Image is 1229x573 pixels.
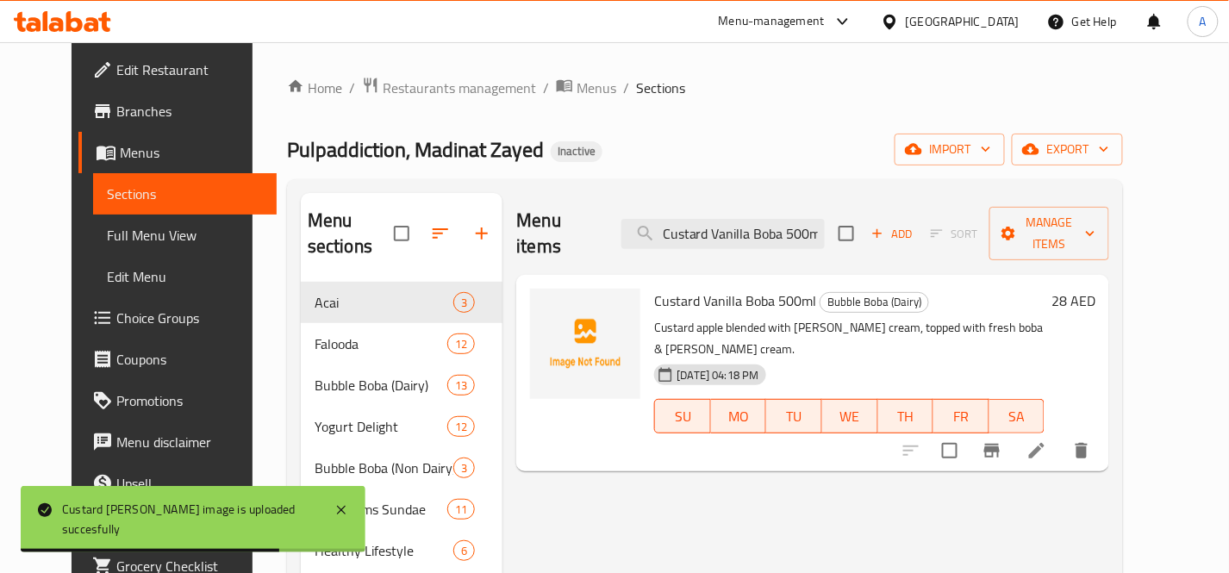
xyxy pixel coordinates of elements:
[301,530,503,571] div: Healthy Lifestyle6
[78,90,277,132] a: Branches
[447,375,475,395] div: items
[301,406,503,447] div: Yogurt Delight12
[551,141,602,162] div: Inactive
[996,404,1039,429] span: SA
[78,297,277,339] a: Choice Groups
[773,404,815,429] span: TU
[989,207,1109,260] button: Manage items
[78,49,277,90] a: Edit Restaurant
[107,266,263,287] span: Edit Menu
[577,78,616,98] span: Menus
[93,256,277,297] a: Edit Menu
[315,292,453,313] span: Acai
[301,364,503,406] div: Bubble Boba (Dairy)13
[543,78,549,98] li: /
[940,404,983,429] span: FR
[516,208,600,259] h2: Menu items
[93,173,277,215] a: Sections
[822,399,878,433] button: WE
[315,499,447,520] span: Ice Creams Sundae
[453,292,475,313] div: items
[869,224,915,244] span: Add
[107,225,263,246] span: Full Menu View
[621,219,825,249] input: search
[447,499,475,520] div: items
[1003,212,1095,255] span: Manage items
[315,458,453,478] span: Bubble Boba (Non Dairy)
[670,367,765,383] span: [DATE] 04:18 PM
[1051,289,1095,313] h6: 28 AED
[556,77,616,99] a: Menus
[908,139,991,160] span: import
[78,132,277,173] a: Menus
[287,77,1123,99] nav: breadcrumb
[308,208,395,259] h2: Menu sections
[116,390,263,411] span: Promotions
[448,419,474,435] span: 12
[349,78,355,98] li: /
[315,540,453,561] span: Healthy Lifestyle
[287,78,342,98] a: Home
[448,336,474,352] span: 12
[448,377,474,394] span: 13
[1061,430,1102,471] button: delete
[662,404,703,429] span: SU
[718,404,760,429] span: MO
[719,11,825,32] div: Menu-management
[654,288,816,314] span: Custard Vanilla Boba 500ml
[93,215,277,256] a: Full Menu View
[315,333,447,354] span: Falooda
[1012,134,1123,165] button: export
[711,399,767,433] button: MO
[453,458,475,478] div: items
[301,282,503,323] div: Acai3
[116,101,263,121] span: Branches
[654,317,1045,360] p: Custard apple blended with [PERSON_NAME] cream, topped with fresh boba & [PERSON_NAME] cream.
[315,375,447,395] span: Bubble Boba (Dairy)
[301,489,503,530] div: Ice Creams Sundae11
[623,78,629,98] li: /
[454,543,474,559] span: 6
[895,134,1005,165] button: import
[116,308,263,328] span: Choice Groups
[116,473,263,494] span: Upsell
[107,184,263,204] span: Sections
[78,380,277,421] a: Promotions
[383,78,536,98] span: Restaurants management
[315,416,447,437] span: Yogurt Delight
[636,78,685,98] span: Sections
[829,404,871,429] span: WE
[454,295,474,311] span: 3
[453,540,475,561] div: items
[120,142,263,163] span: Menus
[454,460,474,476] span: 3
[116,432,263,452] span: Menu disclaimer
[1200,12,1207,31] span: A
[971,430,1013,471] button: Branch-specific-item
[530,289,640,399] img: Custard Vanilla Boba 500ml
[78,463,277,504] a: Upsell
[78,421,277,463] a: Menu disclaimer
[301,447,503,489] div: Bubble Boba (Non Dairy)3
[301,323,503,364] div: Falooda12
[654,399,710,433] button: SU
[1026,139,1109,160] span: export
[362,77,536,99] a: Restaurants management
[447,416,475,437] div: items
[1026,440,1047,461] a: Edit menu item
[116,59,263,80] span: Edit Restaurant
[878,399,934,433] button: TH
[906,12,1020,31] div: [GEOGRAPHIC_DATA]
[448,501,474,518] span: 11
[989,399,1045,433] button: SA
[820,292,929,313] div: Bubble Boba (Dairy)
[62,500,317,539] div: Custard [PERSON_NAME] image is uploaded succesfully
[932,433,968,469] span: Select to update
[766,399,822,433] button: TU
[551,144,602,159] span: Inactive
[820,292,928,312] span: Bubble Boba (Dairy)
